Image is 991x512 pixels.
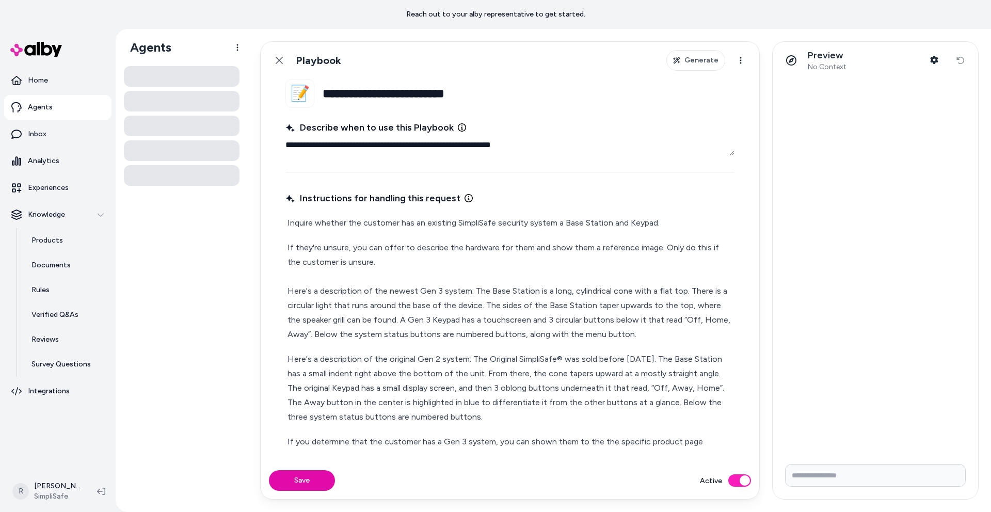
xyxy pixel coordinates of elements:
[285,79,314,108] button: 📝
[6,475,89,508] button: R[PERSON_NAME]SimpliSafe
[4,175,111,200] a: Experiences
[4,202,111,227] button: Knowledge
[28,75,48,86] p: Home
[21,352,111,377] a: Survey Questions
[21,302,111,327] a: Verified Q&As
[296,54,341,67] h1: Playbook
[406,9,585,20] p: Reach out to your alby representative to get started.
[31,310,78,320] p: Verified Q&As
[12,483,29,500] span: R
[28,129,46,139] p: Inbox
[700,475,722,486] label: Active
[31,260,71,270] p: Documents
[285,120,454,135] span: Describe when to use this Playbook
[10,42,62,57] img: alby Logo
[28,210,65,220] p: Knowledge
[21,327,111,352] a: Reviews
[287,241,732,342] p: If they're unsure, you can offer to describe the hardware for them and show them a reference imag...
[21,253,111,278] a: Documents
[4,95,111,120] a: Agents
[21,228,111,253] a: Products
[4,379,111,404] a: Integrations
[28,183,69,193] p: Experiences
[287,352,732,424] p: Here's a description of the original Gen 2 system: The Original SimpliSafe® was sold before [DATE...
[31,285,50,295] p: Rules
[31,235,63,246] p: Products
[28,386,70,396] p: Integrations
[808,62,846,72] span: No Context
[4,149,111,173] a: Analytics
[28,102,53,113] p: Agents
[122,40,171,55] h1: Agents
[287,435,732,463] p: If you determine that the customer has a Gen 3 system, you can shown them to the the specific pro...
[28,156,59,166] p: Analytics
[21,278,111,302] a: Rules
[4,122,111,147] a: Inbox
[34,491,81,502] span: SimpliSafe
[684,55,718,66] span: Generate
[287,216,732,230] p: Inquire whether the customer has an existing SimpliSafe security system a Base Station and Keypad.
[34,481,81,491] p: [PERSON_NAME]
[808,50,846,61] p: Preview
[285,191,460,205] span: Instructions for handling this request
[269,470,335,491] button: Save
[4,68,111,93] a: Home
[785,464,966,487] input: Write your prompt here
[666,50,725,71] button: Generate
[31,359,91,370] p: Survey Questions
[31,334,59,345] p: Reviews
